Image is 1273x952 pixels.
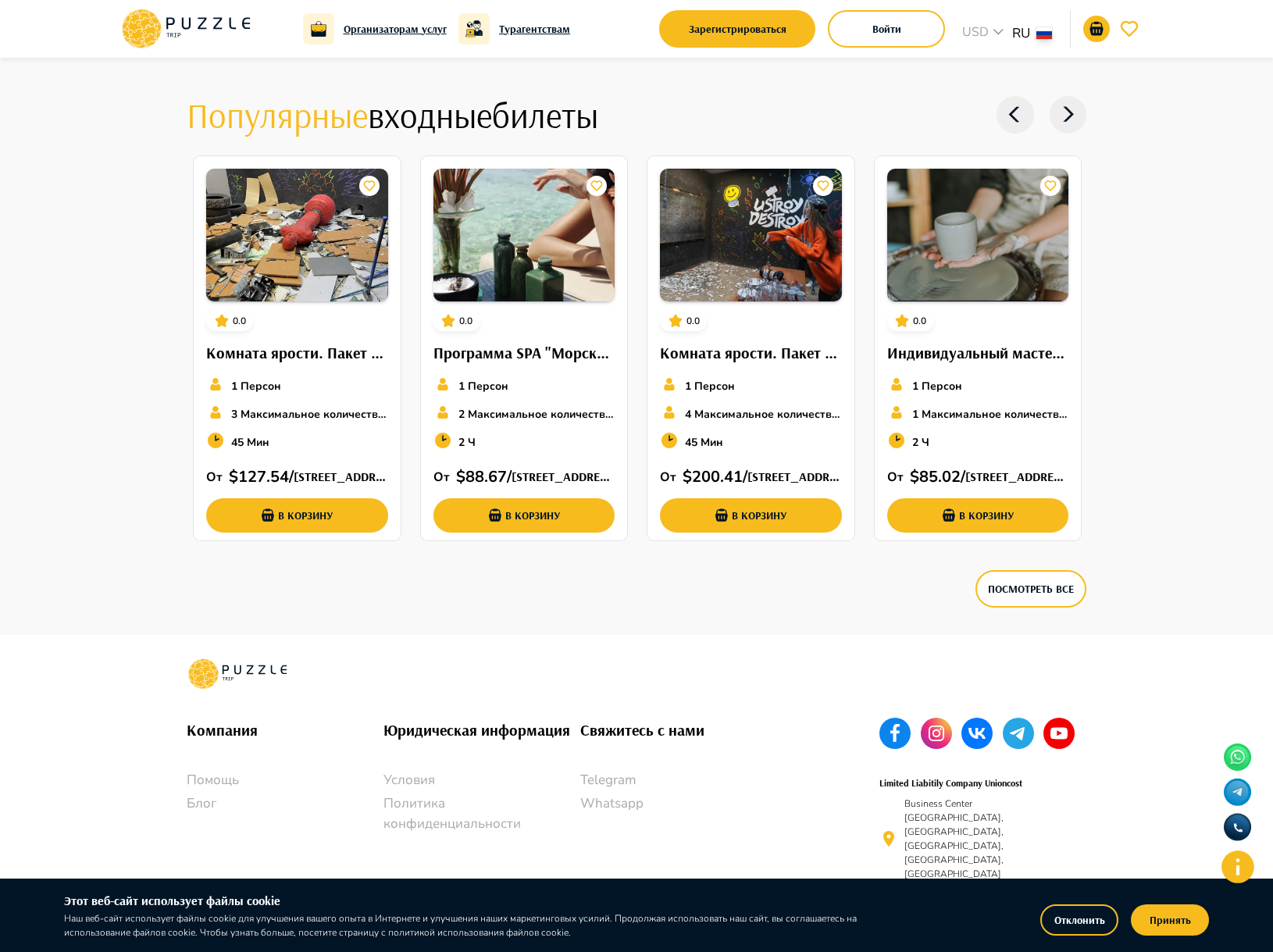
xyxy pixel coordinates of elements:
[813,176,833,196] button: card_icons
[231,434,269,451] p: 45 Мин
[229,465,238,489] p: $
[289,465,294,489] p: /
[459,314,472,328] p: 0.0
[294,467,388,487] h6: [STREET_ADDRESS]
[891,310,913,332] button: card_icons
[187,718,383,743] h6: Компания
[465,465,507,489] p: 88.67
[747,467,842,487] h6: [STREET_ADDRESS]
[512,467,615,487] h6: [STREET_ADDRESS]
[659,10,815,48] button: Зарегистрироваться
[879,776,1022,790] h6: Limited Liabitily Company Unioncost
[458,378,508,394] p: 1 Персон
[344,20,447,37] a: Организаторам услуг
[1012,23,1030,44] p: RU
[660,341,842,365] h6: Комната ярости. Пакет "Продвинутый разрушитель".
[1040,176,1061,196] button: card_icons
[499,20,570,37] a: Турагентствам
[187,793,383,814] a: Блог
[961,465,965,489] p: /
[580,718,777,743] h6: Свяжитесь с нами
[887,169,1069,301] img: PuzzleTrip
[887,498,1069,533] button: В корзину
[580,793,777,814] a: Whatsapp
[1036,27,1052,39] img: lang
[433,498,615,533] button: В корзину
[660,498,842,533] button: В корзину
[660,169,842,301] img: PuzzleTrip
[206,468,229,487] p: От
[887,468,910,487] p: От
[433,341,615,365] h6: Программа SPA "Морской бриз"
[828,10,945,48] button: Войти
[507,465,512,489] p: /
[206,169,388,301] img: PuzzleTrip
[231,378,281,394] p: 1 Персон
[383,770,580,790] a: Условия
[587,176,607,196] button: card_icons
[912,406,1069,423] p: 1 Максимальное количество мест
[912,378,962,394] p: 1 Персон
[1116,16,1143,42] button: favorite
[683,465,692,489] p: $
[187,770,383,790] a: Помощь
[206,498,388,533] button: В корзину
[64,891,866,911] h6: Этот веб-сайт использует файлы cookie
[912,434,929,451] p: 2 Ч
[433,169,615,301] img: PuzzleTrip
[919,465,961,489] p: 85.02
[685,378,735,394] p: 1 Персон
[233,314,246,328] p: 0.0
[1040,904,1118,936] button: Отклонить
[580,770,777,790] a: Telegram
[1083,16,1110,42] button: notifications
[685,406,842,423] p: 4 Максимальное количество мест
[913,314,926,328] p: 0.0
[383,718,580,743] h6: Юридическая информация
[743,465,747,489] p: /
[211,310,233,332] button: card_icons
[686,314,700,328] p: 0.0
[665,310,686,332] button: card_icons
[456,465,465,489] p: $
[458,434,476,451] p: 2 Ч
[910,465,919,489] p: $
[904,797,1068,881] p: Business Center [GEOGRAPHIC_DATA], [GEOGRAPHIC_DATA], [GEOGRAPHIC_DATA], [GEOGRAPHIC_DATA], [GEOG...
[231,406,388,423] p: 3 Максимальное количество мест
[887,341,1069,365] h6: Индивидуальный мастер-класс
[957,23,1012,45] div: USD
[64,911,866,940] p: Наш веб-сайт использует файлы cookie для улучшения вашего опыта в Интернете и улучшения наших мар...
[458,406,615,423] p: 2 Максимальное количество мест
[975,570,1086,608] button: Посмотреть все
[685,434,723,451] p: 45 Мин
[359,176,380,196] button: card_icons
[206,341,388,365] h6: Комната ярости. Пакет "Базовый разрушитель".
[238,465,289,489] p: 127.54
[383,793,580,833] a: Политика конфиденциальности
[433,468,456,487] p: От
[1131,904,1209,936] button: Принять
[660,468,683,487] p: От
[965,467,1069,487] h6: [STREET_ADDRESS]
[692,465,743,489] p: 200.41
[437,310,459,332] button: card_icons
[187,94,889,137] h4: входные билеты
[187,93,368,137] span: Популярные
